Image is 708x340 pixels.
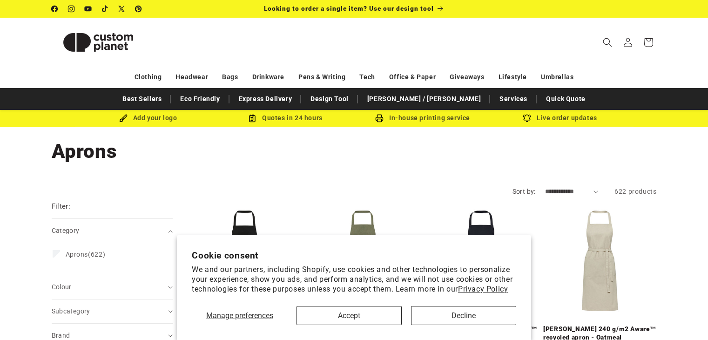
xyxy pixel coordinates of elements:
a: Services [495,91,532,107]
span: Brand [52,332,70,339]
button: Decline [411,306,516,325]
a: Pens & Writing [298,69,345,85]
span: Looking to order a single item? Use our design tool [264,5,434,12]
span: 622 products [614,188,656,195]
summary: Category (0 selected) [52,219,173,243]
a: Drinkware [252,69,284,85]
button: Manage preferences [192,306,287,325]
summary: Subcategory (0 selected) [52,299,173,323]
label: Sort by: [512,188,536,195]
span: Colour [52,283,72,291]
img: Custom Planet [52,21,145,63]
div: In-house printing service [354,112,492,124]
a: Office & Paper [389,69,436,85]
a: Design Tool [306,91,353,107]
a: Eco Friendly [175,91,224,107]
a: Giveaways [450,69,484,85]
a: Lifestyle [499,69,527,85]
h2: Filter: [52,201,71,212]
button: Accept [297,306,402,325]
a: [PERSON_NAME] / [PERSON_NAME] [363,91,485,107]
a: Custom Planet [48,18,148,67]
img: In-house printing [375,114,384,122]
span: (622) [66,250,106,258]
div: Add your logo [80,112,217,124]
p: We and our partners, including Shopify, use cookies and other technologies to personalize your ex... [192,265,516,294]
a: Quick Quote [541,91,590,107]
span: Manage preferences [206,311,273,320]
a: Privacy Policy [458,285,508,293]
a: Express Delivery [234,91,297,107]
div: Quotes in 24 hours [217,112,354,124]
summary: Search [597,32,618,53]
a: Headwear [175,69,208,85]
iframe: Chat Widget [553,239,708,340]
img: Brush Icon [119,114,128,122]
span: Aprons [66,251,88,258]
div: Live order updates [492,112,629,124]
a: Bags [222,69,238,85]
a: Clothing [135,69,162,85]
a: Best Sellers [118,91,166,107]
h1: Aprons [52,139,657,164]
span: Category [52,227,80,234]
a: Tech [359,69,375,85]
h2: Cookie consent [192,250,516,261]
span: Subcategory [52,307,90,315]
img: Order updates [523,114,531,122]
img: Order Updates Icon [248,114,256,122]
a: Umbrellas [541,69,573,85]
summary: Colour (0 selected) [52,275,173,299]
